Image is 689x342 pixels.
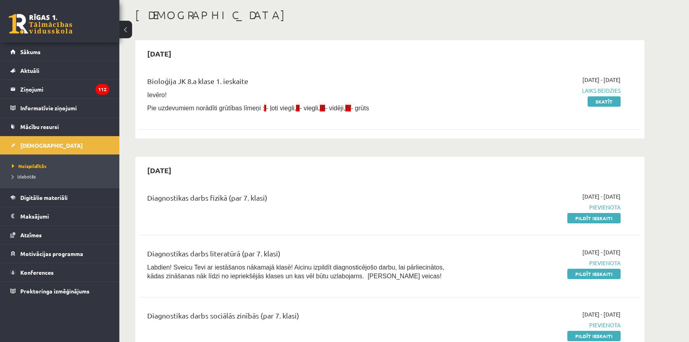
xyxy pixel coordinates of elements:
[345,105,351,111] span: IV
[10,263,109,281] a: Konferences
[20,194,68,201] span: Digitālie materiāli
[135,8,644,22] h1: [DEMOGRAPHIC_DATA]
[10,99,109,117] a: Informatīvie ziņojumi
[588,96,621,107] a: Skatīt
[582,310,621,319] span: [DATE] - [DATE]
[471,321,621,329] span: Pievienota
[139,161,179,180] h2: [DATE]
[12,173,36,180] span: Izlabotās
[10,226,109,244] a: Atzīmes
[147,310,459,325] div: Diagnostikas darbs sociālās zinībās (par 7. klasi)
[12,173,111,180] a: Izlabotās
[582,192,621,201] span: [DATE] - [DATE]
[20,80,109,98] legend: Ziņojumi
[20,123,59,130] span: Mācību resursi
[10,207,109,225] a: Maksājumi
[582,76,621,84] span: [DATE] - [DATE]
[95,84,109,95] i: 112
[10,188,109,207] a: Digitālie materiāli
[20,142,83,149] span: [DEMOGRAPHIC_DATA]
[264,105,266,111] span: I
[147,105,369,111] span: Pie uzdevumiem norādīti grūtības līmeņi : - ļoti viegli, - viegli, - vidēji, - grūts
[10,244,109,263] a: Motivācijas programma
[471,203,621,211] span: Pievienota
[20,269,54,276] span: Konferences
[20,67,39,74] span: Aktuāli
[10,80,109,98] a: Ziņojumi112
[320,105,325,111] span: III
[10,117,109,136] a: Mācību resursi
[9,14,72,34] a: Rīgas 1. Tālmācības vidusskola
[471,259,621,267] span: Pievienota
[567,269,621,279] a: Pildīt ieskaiti
[567,213,621,223] a: Pildīt ieskaiti
[147,264,444,279] span: Labdien! Sveicu Tevi ar iestāšanos nākamajā klasē! Aicinu izpildīt diagnosticējošo darbu, lai pār...
[147,248,459,263] div: Diagnostikas darbs literatūrā (par 7. klasi)
[10,282,109,300] a: Proktoringa izmēģinājums
[20,207,109,225] legend: Maksājumi
[10,43,109,61] a: Sākums
[20,287,90,295] span: Proktoringa izmēģinājums
[567,331,621,341] a: Pildīt ieskaiti
[10,61,109,80] a: Aktuāli
[147,92,167,98] span: Ievēro!
[147,76,459,90] div: Bioloģija JK 8.a klase 1. ieskaite
[10,136,109,154] a: [DEMOGRAPHIC_DATA]
[296,105,300,111] span: II
[12,162,111,170] a: Neizpildītās
[20,231,42,238] span: Atzīmes
[12,163,47,169] span: Neizpildītās
[147,192,459,207] div: Diagnostikas darbs fizikā (par 7. klasi)
[20,99,109,117] legend: Informatīvie ziņojumi
[471,86,621,95] span: Laiks beidzies
[582,248,621,256] span: [DATE] - [DATE]
[20,48,41,55] span: Sākums
[20,250,83,257] span: Motivācijas programma
[139,44,179,63] h2: [DATE]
